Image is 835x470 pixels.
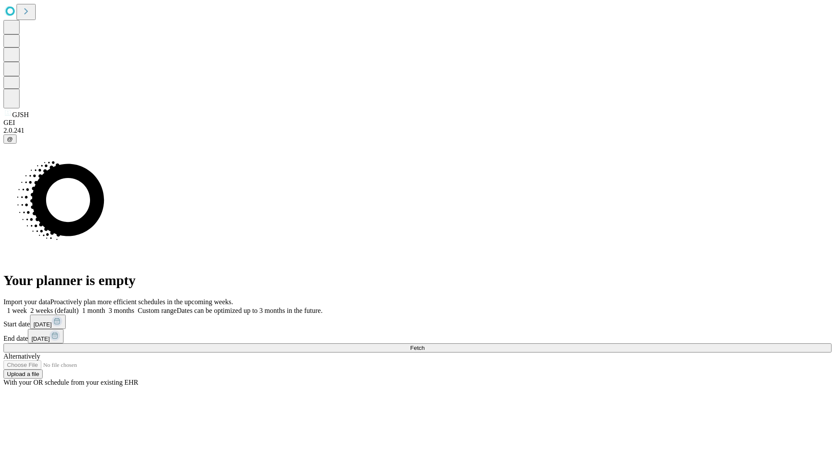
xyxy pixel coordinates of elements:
span: @ [7,136,13,142]
span: [DATE] [33,321,52,328]
span: Custom range [138,307,177,314]
div: End date [3,329,832,343]
span: 1 week [7,307,27,314]
span: Dates can be optimized up to 3 months in the future. [177,307,322,314]
span: Import your data [3,298,50,305]
span: [DATE] [31,336,50,342]
button: [DATE] [30,315,66,329]
button: [DATE] [28,329,63,343]
span: Alternatively [3,352,40,360]
button: Fetch [3,343,832,352]
span: Proactively plan more efficient schedules in the upcoming weeks. [50,298,233,305]
span: 3 months [109,307,134,314]
span: With your OR schedule from your existing EHR [3,379,138,386]
span: GJSH [12,111,29,118]
h1: Your planner is empty [3,272,832,289]
span: 1 month [82,307,105,314]
div: GEI [3,119,832,127]
div: Start date [3,315,832,329]
span: 2 weeks (default) [30,307,79,314]
button: @ [3,134,17,144]
div: 2.0.241 [3,127,832,134]
button: Upload a file [3,369,43,379]
span: Fetch [410,345,424,351]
